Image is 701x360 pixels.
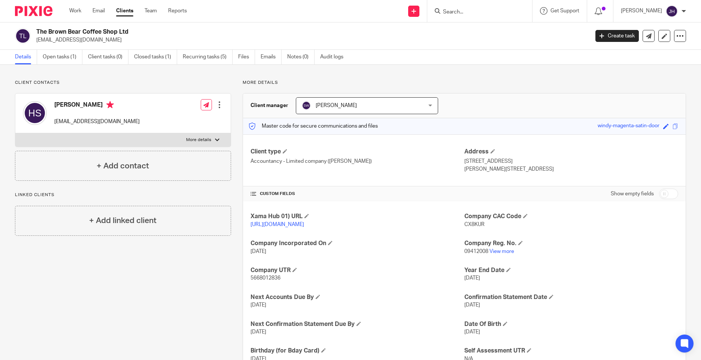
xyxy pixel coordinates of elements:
[251,347,464,355] h4: Birthday (for Bday Card)
[88,50,128,64] a: Client tasks (0)
[464,222,485,227] span: CX8KUR
[54,101,140,110] h4: [PERSON_NAME]
[464,240,678,247] h4: Company Reg. No.
[598,122,659,131] div: windy-magenta-satin-door
[595,30,639,42] a: Create task
[251,240,464,247] h4: Company Incorporated On
[251,191,464,197] h4: CUSTOM FIELDS
[89,215,157,226] h4: + Add linked client
[183,50,233,64] a: Recurring tasks (5)
[251,158,464,165] p: Accountancy - Limited company ([PERSON_NAME])
[464,302,480,308] span: [DATE]
[464,347,678,355] h4: Self Assessment UTR
[23,101,47,125] img: svg%3E
[15,50,37,64] a: Details
[106,101,114,109] i: Primary
[550,8,579,13] span: Get Support
[251,249,266,254] span: [DATE]
[15,80,231,86] p: Client contacts
[238,50,255,64] a: Files
[54,118,140,125] p: [EMAIL_ADDRESS][DOMAIN_NAME]
[134,50,177,64] a: Closed tasks (1)
[464,275,480,281] span: [DATE]
[15,6,52,16] img: Pixie
[464,249,488,254] span: 09412008
[36,36,584,44] p: [EMAIL_ADDRESS][DOMAIN_NAME]
[15,28,31,44] img: svg%3E
[186,137,211,143] p: More details
[69,7,81,15] a: Work
[464,165,678,173] p: [PERSON_NAME][STREET_ADDRESS]
[251,275,280,281] span: 5668012836
[489,249,514,254] a: View more
[251,293,464,301] h4: Next Accounts Due By
[116,7,133,15] a: Clients
[251,320,464,328] h4: Next Confirmation Statement Due By
[168,7,187,15] a: Reports
[464,158,678,165] p: [STREET_ADDRESS]
[243,80,686,86] p: More details
[92,7,105,15] a: Email
[145,7,157,15] a: Team
[97,160,149,172] h4: + Add contact
[611,190,654,198] label: Show empty fields
[251,213,464,220] h4: Xama Hub 01) URL
[251,302,266,308] span: [DATE]
[464,329,480,335] span: [DATE]
[251,148,464,156] h4: Client type
[251,329,266,335] span: [DATE]
[464,320,678,328] h4: Date Of Birth
[442,9,510,16] input: Search
[36,28,474,36] h2: The Brown Bear Coffee Shop Ltd
[15,192,231,198] p: Linked clients
[464,148,678,156] h4: Address
[621,7,662,15] p: [PERSON_NAME]
[251,102,288,109] h3: Client manager
[249,122,378,130] p: Master code for secure communications and files
[316,103,357,108] span: [PERSON_NAME]
[251,222,304,227] a: [URL][DOMAIN_NAME]
[287,50,315,64] a: Notes (0)
[302,101,311,110] img: svg%3E
[251,266,464,274] h4: Company UTR
[320,50,349,64] a: Audit logs
[464,266,678,274] h4: Year End Date
[464,293,678,301] h4: Confirmation Statement Date
[666,5,678,17] img: svg%3E
[43,50,82,64] a: Open tasks (1)
[464,213,678,220] h4: Company CAC Code
[261,50,282,64] a: Emails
